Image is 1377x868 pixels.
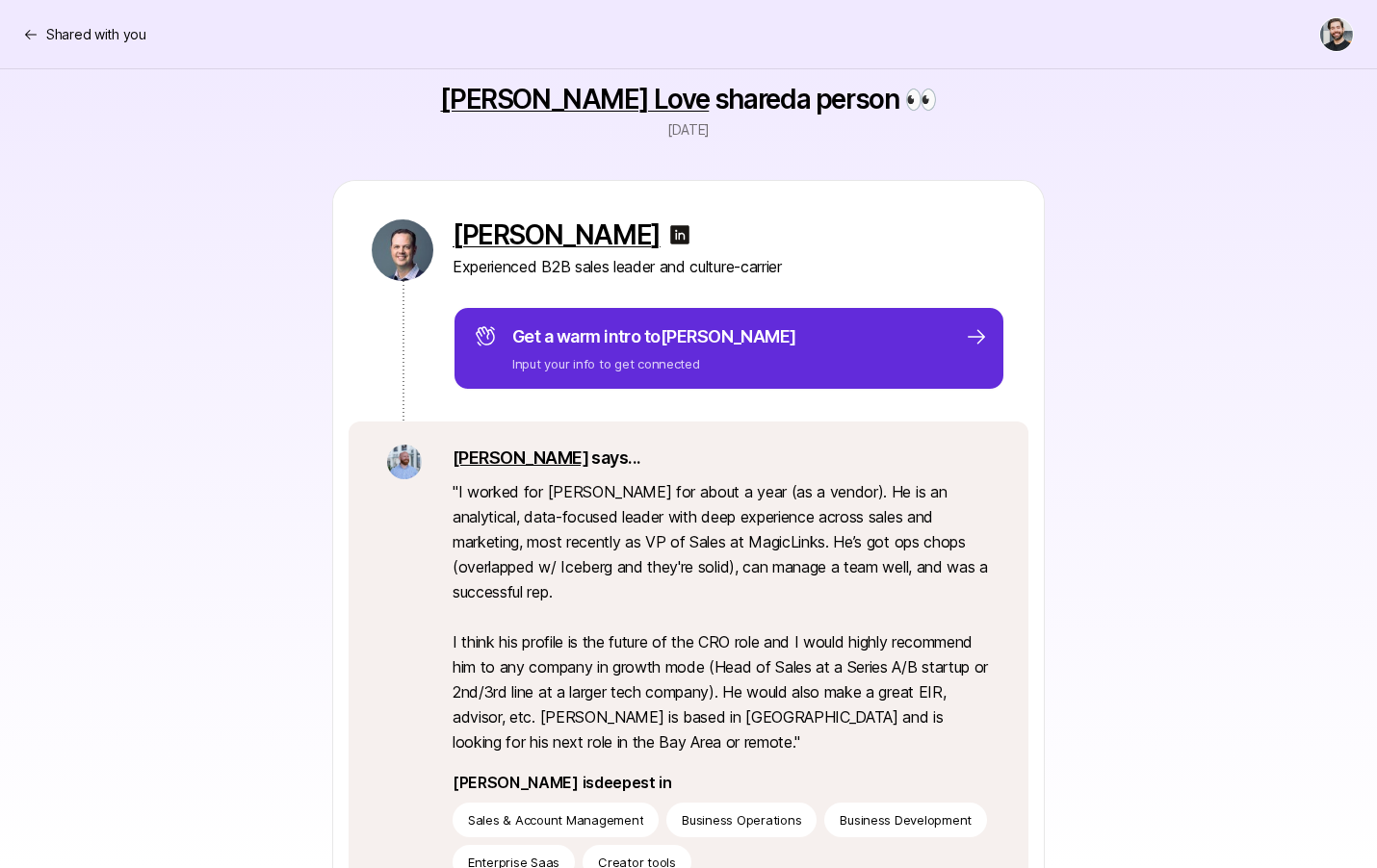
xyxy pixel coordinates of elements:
[372,219,433,281] img: c2cce73c_cf4b_4b36_b39f_f219c48f45f2.jpg
[1319,17,1354,52] button: Alex Pavlou
[453,445,990,472] p: says...
[453,447,588,468] a: [PERSON_NAME]
[512,323,796,350] p: Get a warm intro
[453,254,1005,279] p: Experienced B2B sales leader and culture-carrier
[667,118,710,141] p: [DATE]
[644,326,796,346] span: to [PERSON_NAME]
[387,445,422,479] img: b72c8261_0d4d_4a50_aadc_a05c176bc497.jpg
[453,770,990,795] p: [PERSON_NAME] is deepest in
[512,354,796,373] p: Input your info to get connected
[453,219,661,250] a: [PERSON_NAME]
[468,810,643,830] p: Sales & Account Management
[46,23,146,46] p: Shared with you
[682,810,801,830] p: Business Operations
[440,83,709,115] a: [PERSON_NAME] Love
[453,479,990,754] p: " I worked for [PERSON_NAME] for about a year (as a vendor). He is an analytical, data-focused le...
[668,223,691,246] img: linkedin-logo
[440,84,936,115] p: shared a person 👀
[1320,18,1353,51] img: Alex Pavlou
[840,810,972,830] p: Business Development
